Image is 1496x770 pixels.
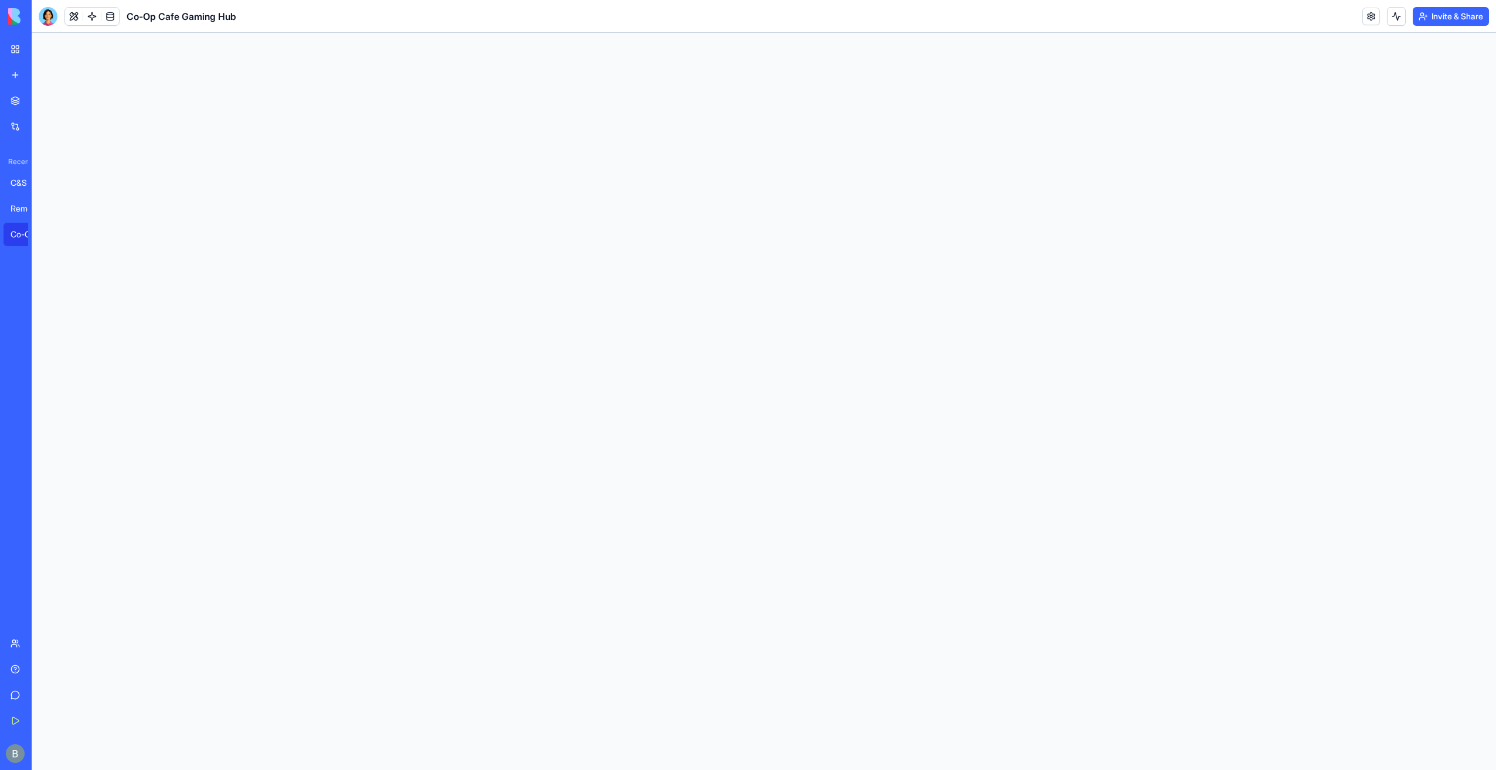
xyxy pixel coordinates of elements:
img: ACg8ocIug40qN1SCXJiinWdltW7QsPxROn8ZAVDlgOtPD8eQfXIZmw=s96-c [6,744,25,763]
img: logo [8,8,81,25]
div: Co-Op Cafe Gaming Hub [11,229,43,240]
button: Invite & Share [1413,7,1489,26]
span: Recent [4,157,28,166]
div: Remodeling Cost Calculator [11,203,43,214]
a: Co-Op Cafe Gaming Hub [4,223,50,246]
span: Co-Op Cafe Gaming Hub [127,9,236,23]
a: C&S Enterprises HUB [4,171,50,195]
div: C&S Enterprises HUB [11,177,43,189]
a: Remodeling Cost Calculator [4,197,50,220]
